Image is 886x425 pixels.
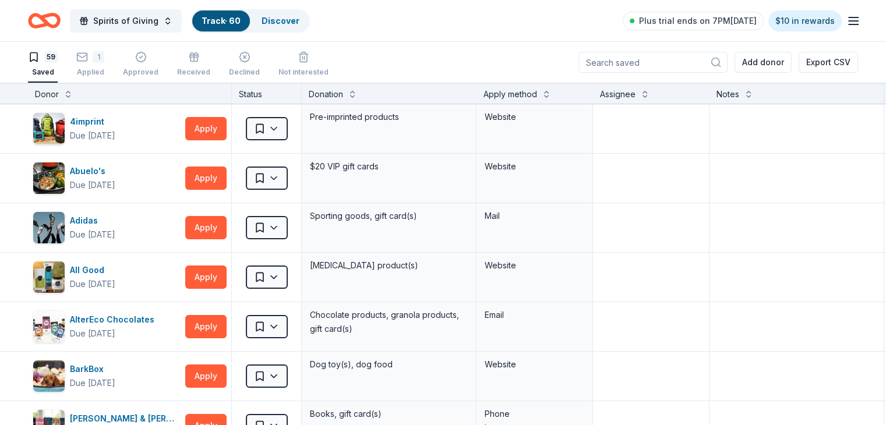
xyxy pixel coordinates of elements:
[232,83,302,104] div: Status
[33,212,65,243] img: Image for Adidas
[623,12,764,30] a: Plus trial ends on 7PM[DATE]
[578,52,728,73] input: Search saved
[485,357,584,371] div: Website
[309,87,343,101] div: Donation
[309,406,469,422] div: Books, gift card(s)
[485,258,584,272] div: Website
[70,313,159,327] div: AlterEco Chocolates
[309,158,469,175] div: $20 VIP gift cards
[28,47,58,83] button: 59Saved
[123,47,158,83] button: Approved
[735,52,792,73] button: Add donor
[309,109,469,125] div: Pre-imprinted products
[485,308,584,322] div: Email
[799,52,858,73] button: Export CSV
[70,129,115,143] div: Due [DATE]
[33,261,65,293] img: Image for All Good
[485,110,584,124] div: Website
[309,356,469,373] div: Dog toy(s), dog food
[185,364,227,388] button: Apply
[33,162,181,194] button: Image for Abuelo's Abuelo'sDue [DATE]
[28,7,61,34] a: Home
[44,51,58,63] div: 59
[70,115,115,129] div: 4imprint
[33,211,181,244] button: Image for AdidasAdidasDue [DATE]
[93,14,158,28] span: Spirits of Giving
[768,10,842,31] a: $10 in rewards
[185,315,227,338] button: Apply
[70,376,115,390] div: Due [DATE]
[185,167,227,190] button: Apply
[202,16,241,26] a: Track· 60
[229,47,260,83] button: Declined
[35,87,59,101] div: Donor
[93,51,104,63] div: 1
[70,263,115,277] div: All Good
[33,360,181,392] button: Image for BarkBoxBarkBoxDue [DATE]
[716,87,739,101] div: Notes
[33,112,181,145] button: Image for 4imprint4imprintDue [DATE]
[185,265,227,289] button: Apply
[229,68,260,77] div: Declined
[70,327,115,341] div: Due [DATE]
[485,407,584,421] div: Phone
[33,261,181,293] button: Image for All GoodAll GoodDue [DATE]
[262,16,299,26] a: Discover
[70,228,115,242] div: Due [DATE]
[177,47,210,83] button: Received
[33,360,65,392] img: Image for BarkBox
[123,68,158,77] div: Approved
[185,216,227,239] button: Apply
[185,117,227,140] button: Apply
[70,362,115,376] div: BarkBox
[33,162,65,194] img: Image for Abuelo's
[70,178,115,192] div: Due [DATE]
[309,307,469,337] div: Chocolate products, granola products, gift card(s)
[485,209,584,223] div: Mail
[309,208,469,224] div: Sporting goods, gift card(s)
[33,311,65,342] img: Image for AlterEco Chocolates
[639,14,757,28] span: Plus trial ends on 7PM[DATE]
[177,68,210,77] div: Received
[33,113,65,144] img: Image for 4imprint
[70,214,115,228] div: Adidas
[33,310,181,343] button: Image for AlterEco ChocolatesAlterEco ChocolatesDue [DATE]
[191,9,310,33] button: Track· 60Discover
[600,87,636,101] div: Assignee
[70,164,115,178] div: Abuelo's
[28,68,58,77] div: Saved
[483,87,537,101] div: Apply method
[278,68,329,77] div: Not interested
[309,257,469,274] div: [MEDICAL_DATA] product(s)
[76,68,104,77] div: Applied
[76,47,104,83] button: 1Applied
[70,277,115,291] div: Due [DATE]
[70,9,182,33] button: Spirits of Giving
[278,47,329,83] button: Not interested
[485,160,584,173] div: Website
